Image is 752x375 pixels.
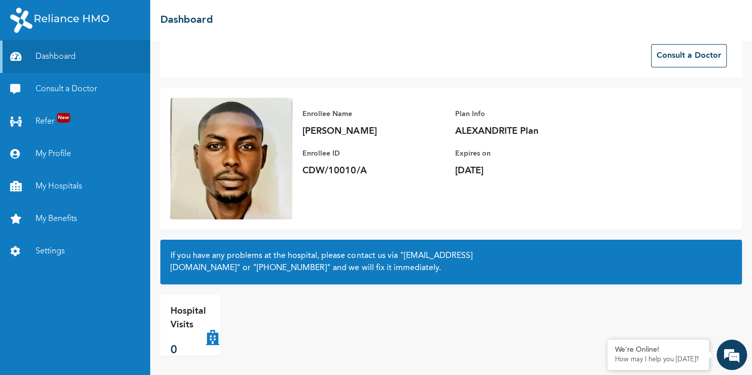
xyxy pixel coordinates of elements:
[170,250,732,274] h2: If you have any problems at the hospital, please contact us via or and we will fix it immediately.
[455,125,597,137] p: ALEXANDRITE Plan
[10,8,109,33] img: RelianceHMO's Logo
[170,98,292,219] img: Enrollee
[615,356,701,364] p: How may I help you today?
[302,125,445,137] p: [PERSON_NAME]
[160,13,213,28] h2: Dashboard
[57,113,70,123] span: New
[302,108,445,120] p: Enrollee Name
[455,108,597,120] p: Plan Info
[455,147,597,160] p: Expires on
[170,305,206,332] p: Hospital Visits
[170,342,206,359] p: 0
[651,44,727,67] button: Consult a Doctor
[615,346,701,354] div: We're Online!
[455,165,597,177] p: [DATE]
[302,147,445,160] p: Enrollee ID
[302,165,445,177] p: CDW/10010/A
[253,264,331,272] a: "[PHONE_NUMBER]"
